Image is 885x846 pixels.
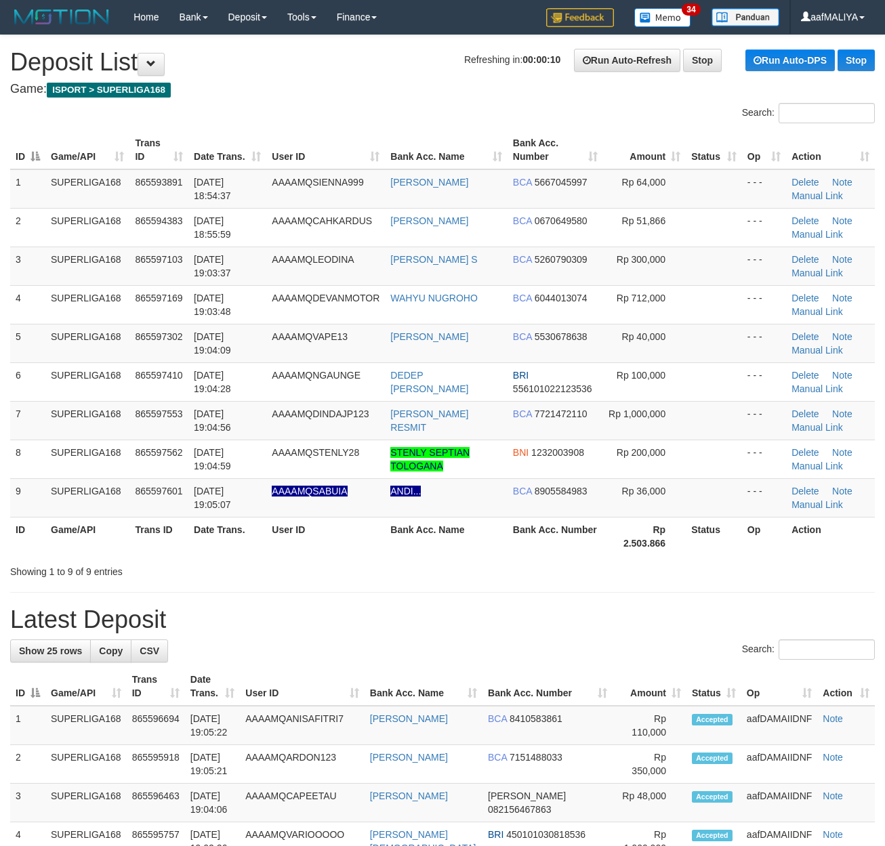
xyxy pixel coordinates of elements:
[488,829,503,840] span: BRI
[832,254,852,265] a: Note
[622,177,666,188] span: Rp 64,000
[791,229,843,240] a: Manual Link
[131,639,168,662] a: CSV
[194,447,231,471] span: [DATE] 19:04:59
[823,829,843,840] a: Note
[791,190,843,201] a: Manual Link
[741,784,817,822] td: aafDAMAIIDNF
[510,713,562,724] span: Copy 8410583861 to clipboard
[135,447,182,458] span: 865597562
[370,713,448,724] a: [PERSON_NAME]
[10,745,45,784] td: 2
[365,667,482,706] th: Bank Acc. Name: activate to sort column ascending
[832,293,852,303] a: Note
[574,49,680,72] a: Run Auto-Refresh
[745,49,835,71] a: Run Auto-DPS
[272,447,359,458] span: AAAAMQSTENLY28
[99,646,123,656] span: Copy
[194,215,231,240] span: [DATE] 18:55:59
[692,791,733,803] span: Accepted
[10,7,113,27] img: MOTION_logo.png
[513,486,532,496] span: BCA
[272,408,369,419] span: AAAAMQDINDAJP123
[45,745,127,784] td: SUPERLIGA168
[546,8,614,27] img: Feedback.jpg
[127,667,185,706] th: Trans ID: activate to sort column ascending
[791,447,819,458] a: Delete
[482,667,613,706] th: Bank Acc. Number: activate to sort column ascending
[10,667,45,706] th: ID: activate to sort column descending
[832,408,852,419] a: Note
[742,169,786,209] td: - - -
[45,324,129,362] td: SUPERLIGA168
[10,639,91,662] a: Show 25 rows
[488,790,566,801] span: [PERSON_NAME]
[390,331,468,342] a: [PERSON_NAME]
[535,177,588,188] span: Copy 5667045997 to clipboard
[686,517,742,555] th: Status
[19,646,82,656] span: Show 25 rows
[135,408,182,419] span: 865597553
[786,131,875,169] th: Action: activate to sort column ascending
[742,208,786,247] td: - - -
[742,247,786,285] td: - - -
[194,293,231,317] span: [DATE] 19:03:48
[823,752,843,763] a: Note
[10,784,45,822] td: 3
[832,486,852,496] a: Note
[791,486,819,496] a: Delete
[272,177,363,188] span: AAAAMQSIENNA999
[683,49,722,72] a: Stop
[390,254,477,265] a: [PERSON_NAME] S
[692,753,733,764] span: Accepted
[742,440,786,478] td: - - -
[832,331,852,342] a: Note
[741,667,817,706] th: Op: activate to sort column ascending
[185,667,241,706] th: Date Trans.: activate to sort column ascending
[135,331,182,342] span: 865597302
[47,83,171,98] span: ISPORT > SUPERLIGA168
[817,667,875,706] th: Action: activate to sort column ascending
[513,447,529,458] span: BNI
[742,131,786,169] th: Op: activate to sort column ascending
[531,447,584,458] span: Copy 1232003908 to clipboard
[10,131,45,169] th: ID: activate to sort column descending
[513,370,529,381] span: BRI
[272,486,347,496] span: Nama rekening ada tanda titik/strip, harap diedit
[266,517,385,555] th: User ID
[188,131,266,169] th: Date Trans.: activate to sort column ascending
[194,254,231,278] span: [DATE] 19:03:37
[45,784,127,822] td: SUPERLIGA168
[622,215,666,226] span: Rp 51,866
[513,408,532,419] span: BCA
[135,370,182,381] span: 865597410
[10,478,45,517] td: 9
[10,706,45,745] td: 1
[508,517,603,555] th: Bank Acc. Number
[786,517,875,555] th: Action
[135,293,182,303] span: 865597169
[613,745,686,784] td: Rp 350,000
[617,447,665,458] span: Rp 200,000
[823,790,843,801] a: Note
[194,408,231,433] span: [DATE] 19:04:56
[791,177,819,188] a: Delete
[10,285,45,324] td: 4
[10,401,45,440] td: 7
[464,54,560,65] span: Refreshing in:
[390,486,421,496] a: ANDI...
[45,247,129,285] td: SUPERLIGA168
[513,383,592,394] span: Copy 556101022123536 to clipboard
[742,401,786,440] td: - - -
[686,131,742,169] th: Status: activate to sort column ascending
[791,306,843,317] a: Manual Link
[692,830,733,841] span: Accepted
[45,440,129,478] td: SUPERLIGA168
[832,177,852,188] a: Note
[522,54,560,65] strong: 00:00:10
[135,177,182,188] span: 865593891
[613,784,686,822] td: Rp 48,000
[609,408,665,419] span: Rp 1,000,000
[488,804,551,815] span: Copy 082156467863 to clipboard
[140,646,159,656] span: CSV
